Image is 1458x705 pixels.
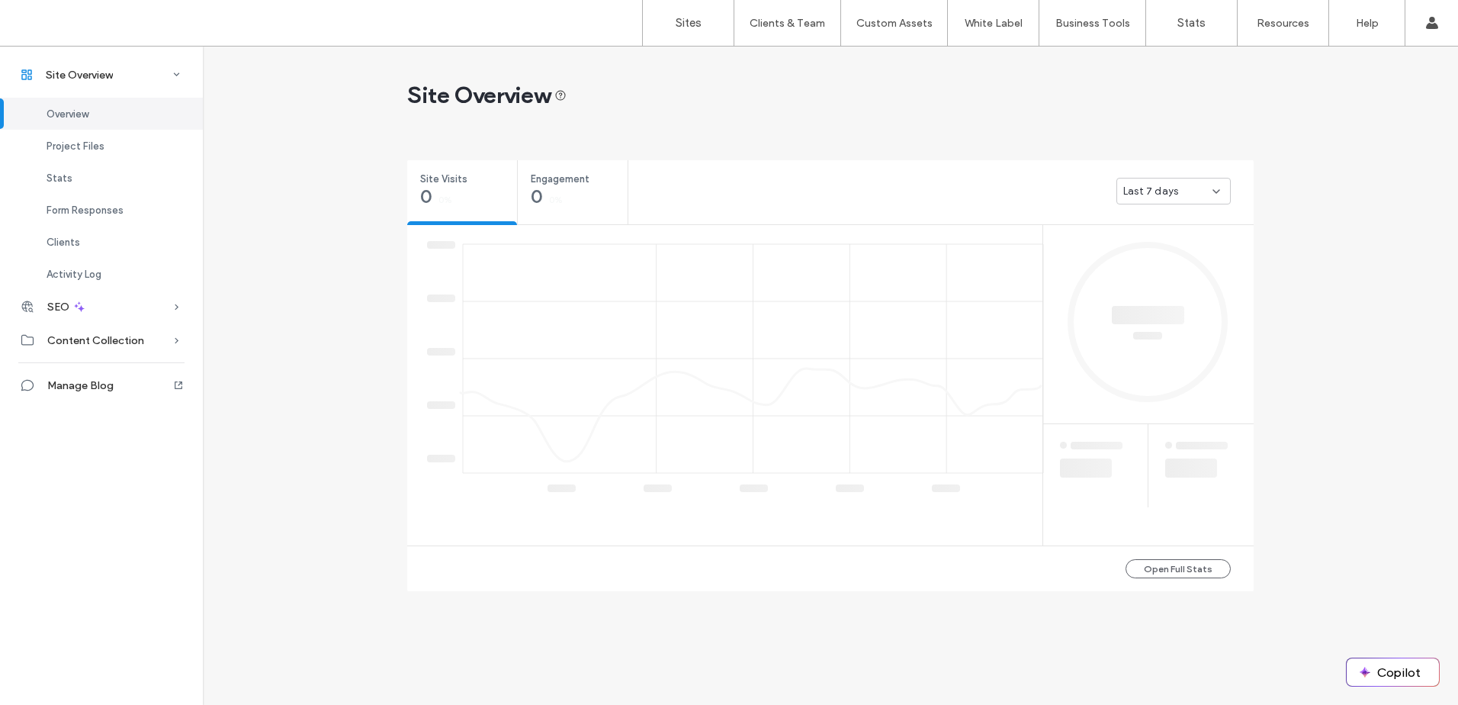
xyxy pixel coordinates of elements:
span: Clients [47,237,80,248]
span: ‌ [1165,459,1217,478]
span: ‌ [1060,442,1067,449]
span: ‌ [644,484,672,492]
span: ‌ [1071,442,1122,449]
label: Stats [1177,16,1206,30]
span: Site Overview [407,80,567,111]
span: Last 7 days [1123,184,1178,199]
span: Stats [47,172,72,184]
span: ‌ [427,455,455,462]
label: Sites [676,16,702,30]
div: ‌ [740,484,768,495]
button: Copilot [1347,658,1439,686]
span: ‌ [932,484,960,492]
label: Business Tools [1055,17,1130,30]
span: Content Collection [47,334,144,347]
div: ‌ [932,484,960,495]
label: Help [1356,17,1379,30]
span: Manage Blog [47,379,114,392]
div: ‌ [427,240,442,263]
span: 0% [438,192,452,208]
span: ‌ [1112,306,1184,324]
span: ‌ [427,241,455,249]
div: ‌ [427,347,442,370]
span: ‌ [1133,332,1162,340]
span: Site Visits [420,172,494,187]
span: ‌ [548,484,576,492]
div: ‌ [836,484,864,495]
div: ‌ [644,484,672,495]
span: 0 [420,189,432,204]
div: ‌ [1112,305,1184,324]
span: SEO [47,301,69,314]
label: Clients & Team [750,17,825,30]
span: Project Files [47,140,104,152]
span: Help [34,11,66,24]
label: White Label [965,17,1023,30]
span: Overview [47,108,88,120]
span: ‌ [836,484,864,492]
label: Resources [1257,17,1309,30]
button: Open Full Stats [1126,559,1231,578]
div: ‌ [427,294,442,317]
span: ‌ [427,348,455,356]
span: 0 [531,189,542,204]
label: Custom Assets [856,17,933,30]
span: ‌ [740,484,768,492]
span: ‌ [1165,442,1172,449]
span: Activity Log [47,269,101,280]
span: ‌ [427,295,455,302]
div: ‌ [1133,331,1162,343]
div: ‌ [427,454,442,477]
span: ‌ [1176,442,1228,449]
div: ‌ [548,484,576,495]
span: ‌ [1060,459,1112,478]
div: ‌ [427,401,442,423]
span: ‌ [427,401,455,409]
span: Site Overview [46,69,113,82]
div: ‌ [1165,441,1172,452]
span: 0% [549,192,563,208]
div: ‌ [1060,441,1067,452]
span: Engagement [531,172,605,187]
span: Form Responses [47,204,124,216]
